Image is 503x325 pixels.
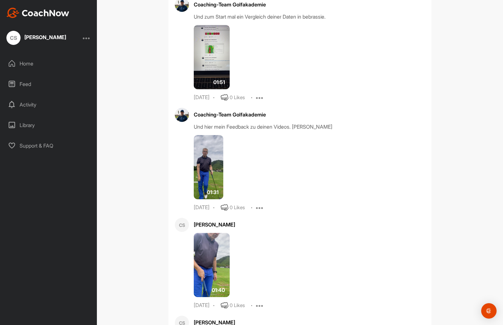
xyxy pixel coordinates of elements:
div: [PERSON_NAME] [194,221,425,228]
div: Coaching-Team Golfakademie [194,1,425,8]
div: 0 Likes [230,204,245,211]
div: [PERSON_NAME] [24,35,66,40]
div: Feed [4,76,94,92]
div: Home [4,56,94,72]
div: Und hier mein Feedback zu deinen Videos. [PERSON_NAME] [194,123,425,131]
img: CoachNow [6,8,69,18]
div: [DATE] [194,204,209,211]
div: Coaching-Team Golfakademie [194,111,425,118]
div: Activity [4,97,94,113]
img: media [194,25,230,89]
div: Library [4,117,94,133]
img: media [194,233,230,297]
div: [DATE] [194,302,209,309]
div: 0 Likes [230,94,245,101]
div: [DATE] [194,94,209,101]
img: avatar [175,108,189,122]
span: 01:40 [212,286,225,294]
div: 0 Likes [230,302,245,309]
div: Und zum Start mal ein Vergleich deiner Daten in bebrassie. [194,13,425,21]
span: 01:31 [207,188,218,196]
div: Open Intercom Messenger [481,303,497,319]
div: Support & FAQ [4,138,94,154]
img: media [194,135,223,199]
div: CS [175,218,189,232]
span: 01:51 [213,78,225,86]
div: CS [6,31,21,45]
